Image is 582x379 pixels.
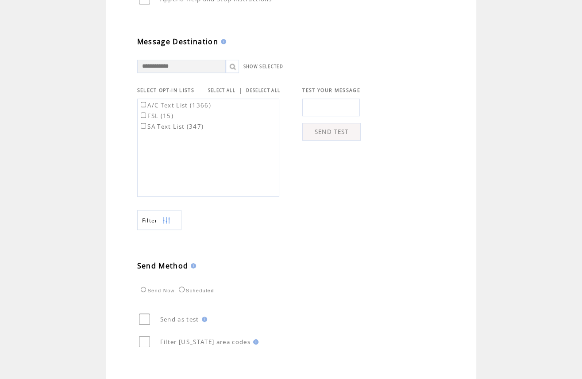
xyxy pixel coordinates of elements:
img: help.gif [188,263,196,268]
a: SEND TEST [302,123,361,141]
label: A/C Text List (1366) [139,101,212,109]
label: Scheduled [177,288,214,293]
label: FSL (15) [139,112,174,120]
span: Send as test [160,315,199,323]
input: FSL (15) [141,112,146,118]
a: SHOW SELECTED [243,64,283,69]
span: SELECT OPT-IN LISTS [137,87,194,93]
span: Send Method [137,261,189,271]
img: help.gif [199,317,207,322]
input: Scheduled [179,287,185,292]
span: | [239,86,243,94]
a: Filter [137,210,181,230]
span: Filter [US_STATE] area codes [160,338,251,346]
input: SA Text List (347) [141,123,146,129]
a: SELECT ALL [208,88,235,93]
img: help.gif [251,339,258,345]
label: SA Text List (347) [139,123,204,130]
a: DESELECT ALL [246,88,280,93]
input: Send Now [141,287,146,292]
img: filters.png [162,211,170,230]
img: help.gif [218,39,226,44]
span: Show filters [142,217,158,224]
span: Message Destination [137,37,218,46]
span: TEST YOUR MESSAGE [302,87,360,93]
label: Send Now [139,288,175,293]
input: A/C Text List (1366) [141,102,146,107]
